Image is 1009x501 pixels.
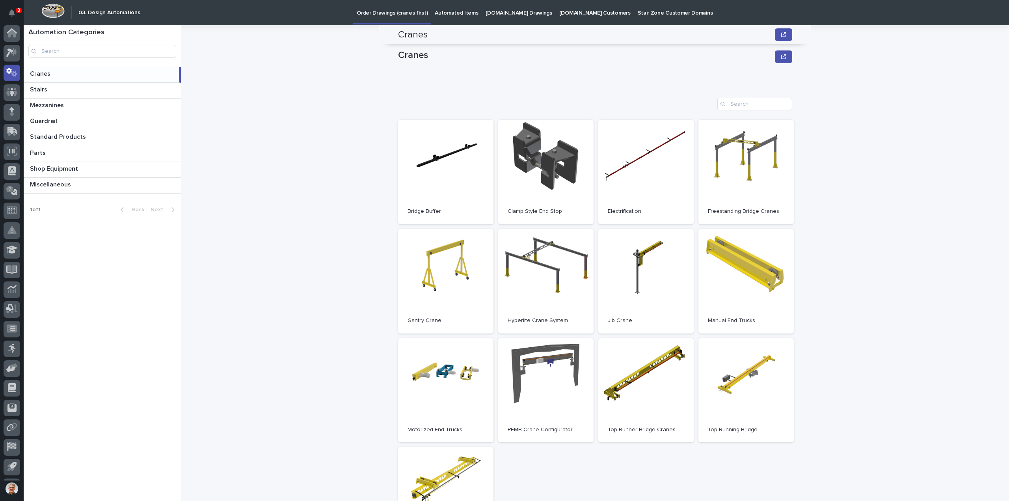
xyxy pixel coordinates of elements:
[498,120,594,224] a: Clamp Style End Stop
[508,317,584,324] p: Hyperlite Crane System
[28,28,176,37] h1: Automation Categories
[508,208,584,215] p: Clamp Style End Stop
[30,69,52,78] p: Cranes
[24,146,181,162] a: PartsParts
[30,84,49,93] p: Stairs
[30,132,87,141] p: Standard Products
[398,50,772,61] p: Cranes
[608,208,684,215] p: Electrification
[698,120,794,224] a: Freestanding Bridge Cranes
[708,317,784,324] p: Manual End Trucks
[4,5,20,21] button: Notifications
[4,481,20,497] button: users-avatar
[708,427,784,433] p: Top Running Bridge
[717,98,792,110] input: Search
[598,120,694,224] a: Electrification
[30,164,80,173] p: Shop Equipment
[598,338,694,443] a: Top Runner Bridge Cranes
[598,229,694,333] a: Jib Crane
[24,83,181,99] a: StairsStairs
[508,427,584,433] p: PEMB Crane Configurator
[398,29,428,41] h2: Cranes
[698,338,794,443] a: Top Running Bridge
[608,317,684,324] p: Jib Crane
[24,200,47,220] p: 1 of 1
[408,208,484,215] p: Bridge Buffer
[398,229,493,333] a: Gantry Crane
[41,4,65,18] img: Workspace Logo
[24,114,181,130] a: GuardrailGuardrail
[10,9,20,22] div: Notifications3
[127,207,144,212] span: Back
[114,206,147,213] button: Back
[30,148,47,157] p: Parts
[408,317,484,324] p: Gantry Crane
[30,179,73,188] p: Miscellaneous
[30,100,65,109] p: Mezzanines
[30,116,59,125] p: Guardrail
[24,162,181,178] a: Shop EquipmentShop Equipment
[24,99,181,114] a: MezzaninesMezzanines
[498,229,594,333] a: Hyperlite Crane System
[147,206,181,213] button: Next
[24,178,181,194] a: MiscellaneousMiscellaneous
[24,67,181,83] a: CranesCranes
[498,338,594,443] a: PEMB Crane Configurator
[398,338,493,443] a: Motorized End Trucks
[151,207,168,212] span: Next
[398,120,493,224] a: Bridge Buffer
[408,427,484,433] p: Motorized End Trucks
[78,9,140,16] h2: 03. Design Automations
[698,229,794,333] a: Manual End Trucks
[28,45,176,58] input: Search
[24,130,181,146] a: Standard ProductsStandard Products
[608,427,684,433] p: Top Runner Bridge Cranes
[708,208,784,215] p: Freestanding Bridge Cranes
[17,7,20,13] p: 3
